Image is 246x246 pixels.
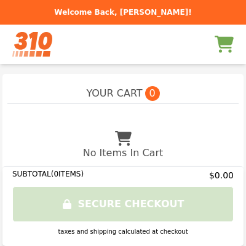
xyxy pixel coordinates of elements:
span: ( 0 ITEMS) [51,170,84,178]
p: Welcome Back, [PERSON_NAME]! [7,7,239,17]
span: 0 [145,86,160,101]
span: YOUR CART [86,86,142,101]
p: No Items In Cart [83,146,163,161]
span: SUBTOTAL [12,170,51,178]
span: $0.00 [209,169,234,181]
div: taxes and shipping calculated at checkout [12,227,234,236]
img: Brand Logo [12,32,52,57]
